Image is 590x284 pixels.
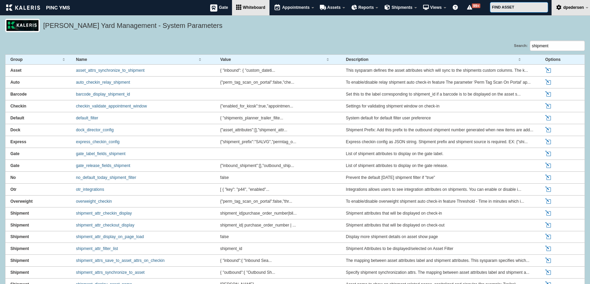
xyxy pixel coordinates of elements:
strong: Shipment [10,270,29,275]
strong: Gate [10,151,19,156]
td: To enable/disable relay shipment auto check-in feature The parameter 'Perm Tag Scan On Portal' ap... [341,77,540,88]
td: shipment_id| purchase_order_number | ... [215,219,341,231]
td: { "shipments_planner_trailer_filte... [215,112,341,124]
td: {"enabled_for_kiosk":true,"appointmen... [215,100,341,112]
span: Whiteboard [243,5,265,10]
strong: Asset [10,68,21,73]
h5: [PERSON_NAME] Yard Management - System Parameters [43,21,581,32]
a: shipment_attrs_save_to_asset_attrs_on_checkin [76,258,165,263]
td: shipment_id|purchase_order_number|bil... [215,207,341,219]
td: Shipment Attributes to be displayed/selected on Asset Filter [341,243,540,255]
a: Edit [545,103,553,109]
a: Edit [545,151,553,157]
strong: Checkin [10,104,26,108]
a: Edit [545,222,553,228]
td: List of shipment attributes to display on the gate release. [341,160,540,172]
a: express_checkin_config [76,139,120,144]
td: Display more shipment details on asset show page [341,231,540,243]
img: logo_pnc-prd.png [5,19,40,32]
a: Edit [545,139,553,145]
a: gate_release_fields_shipment [76,163,130,168]
span: Gate [219,5,228,10]
a: Edit [545,127,553,133]
span: Views [430,5,442,10]
a: Edit [545,115,553,121]
a: Edit [545,67,553,73]
span: Shipments [391,5,412,10]
a: shipment_attr_checkin_display [76,211,132,216]
strong: Shipment [10,211,29,216]
input: FIND ASSET [490,2,548,13]
span: dpedersen [563,5,584,10]
a: auto_checkin_relay_shipment [76,80,130,85]
td: Specify shipment synchronization attrs. The mapping between asset attributes label and shipment a... [341,267,540,279]
a: Edit [545,234,553,240]
td: {"inbound_shipment":[],"outbound_ship... [215,160,341,172]
td: Set this to the label corresponding to shipment_id if a barcode is to be displayed on the asset s... [341,88,540,100]
a: Edit [545,246,553,252]
td: [ { "key": "p44", "enabled"... [215,184,341,196]
strong: Otr [10,187,16,192]
td: List of shipment attributes to display on the gate label. [341,148,540,160]
a: Edit [545,163,553,169]
td: {"shipment_prefix":"SALVG","permtag_o... [215,136,341,148]
a: barcode_display_shipment_id [76,92,130,97]
a: overweight_checkin [76,199,112,204]
a: checkin_validate_appointment_window [76,104,147,108]
strong: Dock [10,128,20,132]
a: Edit [545,186,553,193]
th: Name : activate to sort column ascending [71,55,215,65]
td: false [215,231,341,243]
td: false [215,172,341,184]
td: { "outbound":{ "Outbound Sh... [215,267,341,279]
td: Shipment attributes that will be displayed on check-in [341,207,540,219]
strong: No [10,175,16,180]
td: System default for default filter user preference [341,112,540,124]
strong: Gate [10,163,19,168]
th: Options : activate to sort column ascending [540,55,585,65]
span: Appointments [282,5,310,10]
td: {"perm_tag_scan_on_portal":false,"che... [215,77,341,88]
a: Edit [545,198,553,204]
a: shipment_attr_checkout_display [76,223,134,228]
label: Search: [514,40,585,51]
a: asset_attrs_synchronize_to_shipment [76,68,144,73]
th: Value : activate to sort column ascending [215,55,341,65]
span: Assets [327,5,340,10]
strong: Shipment [10,234,29,239]
td: { "inbound": { "custom_dateti... [215,65,341,77]
strong: Auto [10,80,19,85]
a: Edit [545,269,553,275]
th: Description : activate to sort column ascending [341,55,540,65]
img: kaleris_pinc-9d9452ea2abe8761a8e09321c3823821456f7e8afc7303df8a03059e807e3f55.png [6,4,70,11]
span: 99+ [472,3,480,8]
a: default_filter [76,116,98,120]
td: This sysparam defines the asset attributes which will sync to the shipments custom columns. The k... [341,65,540,77]
a: no_default_today_shipment_filter [76,175,136,180]
a: gate_label_fields_shipment [76,151,125,156]
td: To enable/disable overweight shipment auto check-in feature Threshold - Time in minutes which i... [341,196,540,207]
td: { "inbound":{ "Inbound Sea... [215,255,341,267]
input: Search: [530,40,585,51]
strong: Default [10,116,24,120]
a: Edit [545,257,553,264]
strong: Shipment [10,258,29,263]
strong: Overweight [10,199,32,204]
strong: Shipment [10,223,29,228]
td: The mapping between asset attributes label and shipment attributes. This sysparam specifies which... [341,255,540,267]
th: Group : activate to sort column ascending [5,55,71,65]
strong: Barcode [10,92,27,97]
a: Edit [545,91,553,97]
strong: Shipment [10,246,29,251]
a: Edit [545,210,553,216]
td: Integrations allows users to see integration attributes on shipments. You can enable or disable i... [341,184,540,196]
td: Prevent the default [DATE] shipment filter if "true" [341,172,540,184]
a: shipment_attr_filter_list [76,246,118,251]
a: shipment_attrs_synchronize_to_asset [76,270,144,275]
strong: Express [10,139,26,144]
td: Settings for validating shipment window on check-in [341,100,540,112]
a: shipment_attr_display_on_page_load [76,234,144,239]
span: Reports [358,5,374,10]
a: otr_integrations [76,187,104,192]
td: Express checkin config as JSON string. Shipment prefix and shipment source is required. EX: {"shi... [341,136,540,148]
